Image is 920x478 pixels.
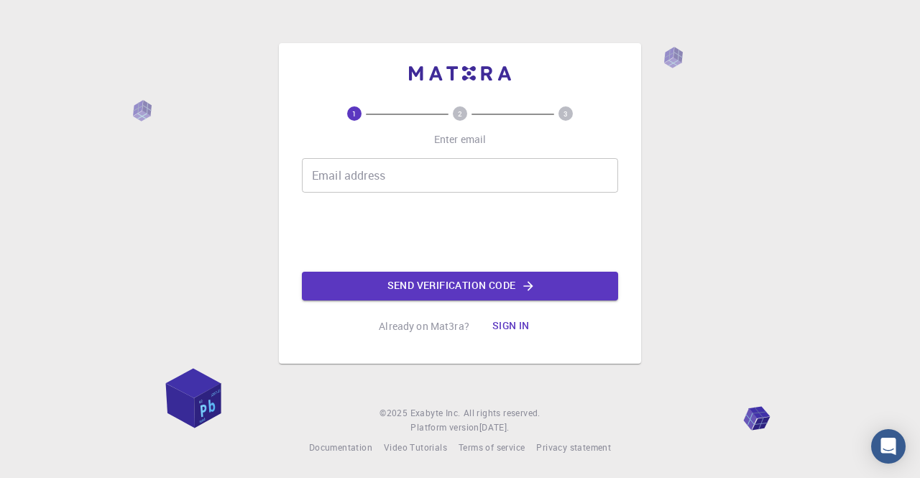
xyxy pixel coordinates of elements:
[536,441,611,455] a: Privacy statement
[871,429,906,464] div: Open Intercom Messenger
[410,420,479,435] span: Platform version
[464,406,540,420] span: All rights reserved.
[379,319,469,334] p: Already on Mat3ra?
[384,441,447,453] span: Video Tutorials
[352,109,356,119] text: 1
[410,407,461,418] span: Exabyte Inc.
[309,441,372,453] span: Documentation
[309,441,372,455] a: Documentation
[434,132,487,147] p: Enter email
[481,312,541,341] button: Sign in
[479,420,510,435] a: [DATE].
[459,441,525,455] a: Terms of service
[410,406,461,420] a: Exabyte Inc.
[536,441,611,453] span: Privacy statement
[479,421,510,433] span: [DATE] .
[302,272,618,300] button: Send verification code
[379,406,410,420] span: © 2025
[459,441,525,453] span: Terms of service
[351,204,569,260] iframe: reCAPTCHA
[458,109,462,119] text: 2
[563,109,568,119] text: 3
[384,441,447,455] a: Video Tutorials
